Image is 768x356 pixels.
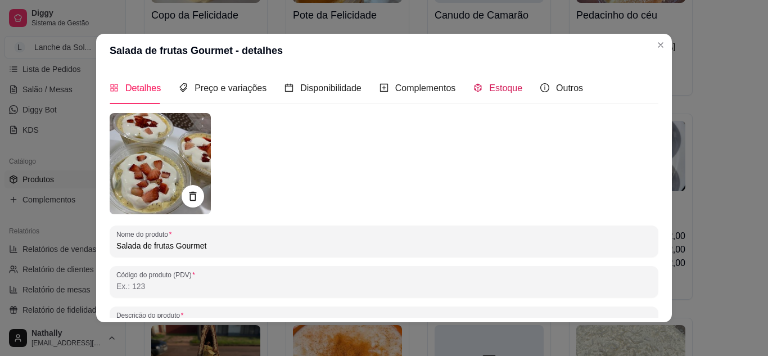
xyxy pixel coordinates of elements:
span: Detalhes [125,83,161,93]
span: Disponibilidade [300,83,362,93]
span: plus-square [380,83,388,92]
label: Descrição do produto [116,310,187,320]
input: Nome do produto [116,240,652,251]
span: info-circle [540,83,549,92]
span: Estoque [489,83,522,93]
span: tags [179,83,188,92]
span: Complementos [395,83,456,93]
span: Preço e variações [195,83,266,93]
input: Código do produto (PDV) [116,281,652,292]
button: Close [652,36,670,54]
header: Salada de frutas Gourmet - detalhes [96,34,672,67]
span: calendar [284,83,293,92]
label: Nome do produto [116,229,175,239]
span: Outros [556,83,583,93]
label: Código do produto (PDV) [116,270,199,280]
span: appstore [110,83,119,92]
span: code-sandbox [473,83,482,92]
img: produto [110,113,211,214]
